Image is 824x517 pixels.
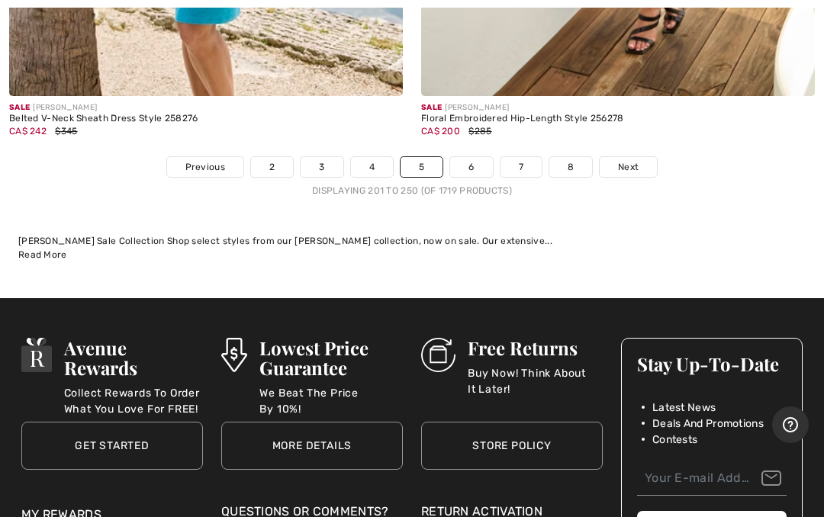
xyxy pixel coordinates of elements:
[600,157,657,177] a: Next
[259,338,403,377] h3: Lowest Price Guarantee
[772,406,809,445] iframe: Opens a widget where you can find more information
[652,400,716,416] span: Latest News
[549,157,592,177] a: 8
[9,103,30,112] span: Sale
[421,126,460,136] span: CA$ 200
[421,114,815,124] div: Floral Embroidered Hip-Length Style 256278
[450,157,492,177] a: 6
[221,338,247,372] img: Lowest Price Guarantee
[21,422,203,470] a: Get Started
[501,157,542,177] a: 7
[185,160,225,174] span: Previous
[421,103,442,112] span: Sale
[637,461,787,496] input: Your E-mail Address
[401,157,443,177] a: 5
[259,385,403,416] p: We Beat The Price By 10%!
[18,249,67,260] span: Read More
[421,102,815,114] div: [PERSON_NAME]
[18,234,806,248] div: [PERSON_NAME] Sale Collection Shop select styles from our [PERSON_NAME] collection, now on sale. ...
[9,126,47,136] span: CA$ 242
[421,422,603,470] a: Store Policy
[351,157,393,177] a: 4
[221,422,403,470] a: More Details
[618,160,639,174] span: Next
[251,157,293,177] a: 2
[167,157,243,177] a: Previous
[421,338,455,372] img: Free Returns
[55,126,77,136] span: $345
[468,365,603,396] p: Buy Now! Think About It Later!
[637,354,787,374] h3: Stay Up-To-Date
[652,416,764,432] span: Deals And Promotions
[468,126,491,136] span: $285
[64,385,203,416] p: Collect Rewards To Order What You Love For FREE!
[64,338,203,377] h3: Avenue Rewards
[9,114,403,124] div: Belted V-Neck Sheath Dress Style 258276
[468,338,603,358] h3: Free Returns
[301,157,343,177] a: 3
[9,102,403,114] div: [PERSON_NAME]
[652,432,697,448] span: Contests
[21,338,52,372] img: Avenue Rewards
